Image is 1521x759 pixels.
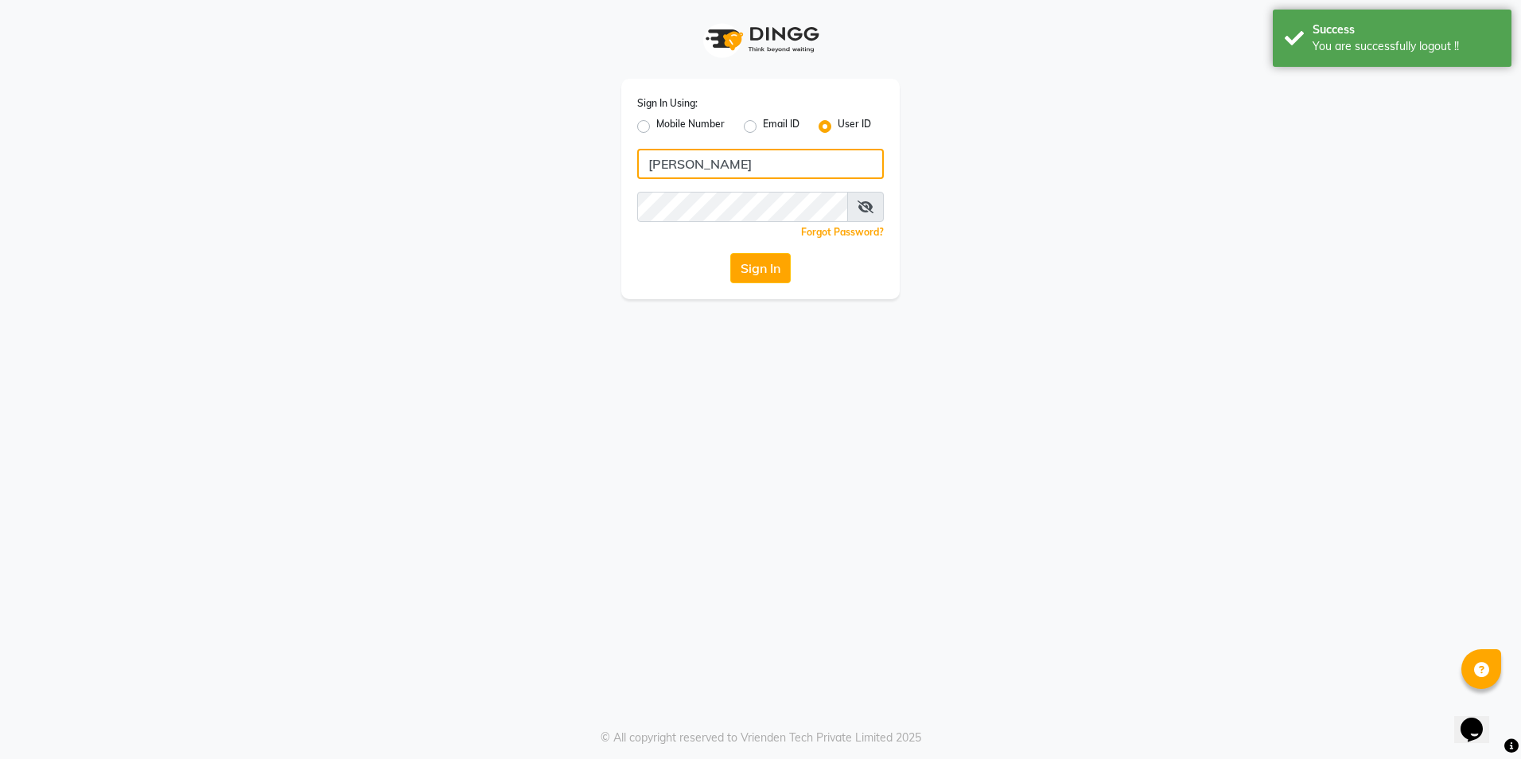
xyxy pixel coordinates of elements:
label: Mobile Number [656,117,725,136]
iframe: chat widget [1454,695,1505,743]
input: Username [637,149,884,179]
input: Username [637,192,848,222]
img: logo1.svg [697,16,824,63]
label: User ID [838,117,871,136]
button: Sign In [730,253,791,283]
label: Sign In Using: [637,96,698,111]
div: You are successfully logout !! [1313,38,1500,55]
a: Forgot Password? [801,226,884,238]
div: Success [1313,21,1500,38]
label: Email ID [763,117,799,136]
